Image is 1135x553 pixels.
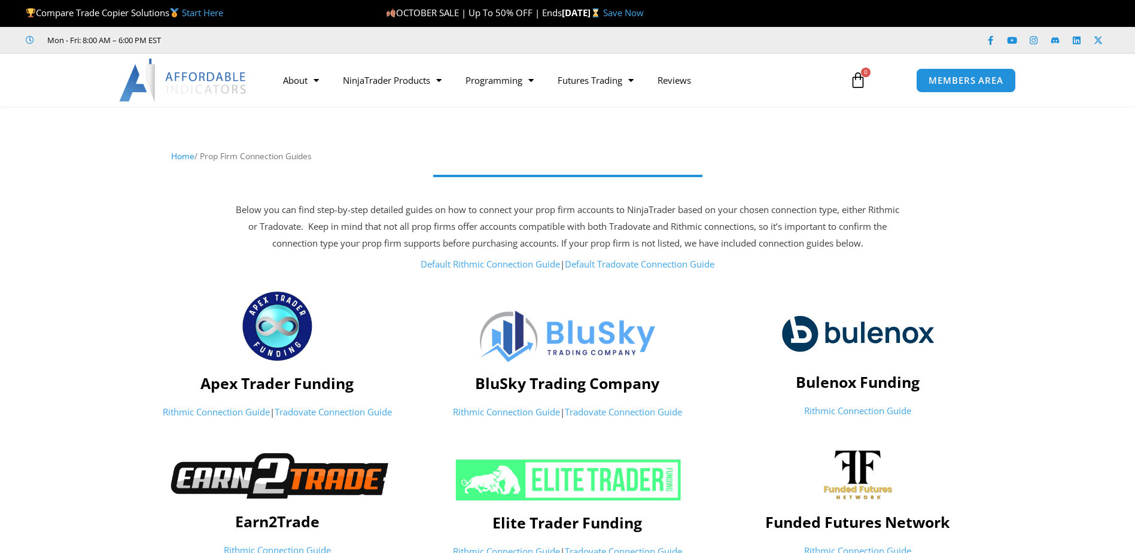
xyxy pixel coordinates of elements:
img: 🥇 [170,8,179,17]
a: Tradovate Connection Guide [565,406,682,418]
img: Earn2TradeNB | Affordable Indicators – NinjaTrader [156,451,398,500]
img: 🍂 [387,8,395,17]
a: Home [171,150,194,162]
a: Start Here [182,7,223,19]
a: Save Now [603,7,644,19]
span: Compare Trade Copier Solutions [26,7,223,19]
h4: Apex Trader Funding [138,374,416,392]
a: Reviews [646,66,703,94]
img: channels4_profile | Affordable Indicators – NinjaTrader [823,449,893,501]
img: 🏆 [26,8,35,17]
a: About [271,66,331,94]
h4: Elite Trader Funding [428,513,707,531]
a: Tradovate Connection Guide [275,406,392,418]
h4: Earn2Trade [138,512,416,530]
h4: Funded Futures Network [719,513,997,531]
img: apex_Logo1 | Affordable Indicators – NinjaTrader [241,290,314,363]
img: ⌛ [591,8,600,17]
span: MEMBERS AREA [929,76,1003,85]
a: NinjaTrader Products [331,66,454,94]
span: 0 [861,68,871,77]
img: Logo | Affordable Indicators – NinjaTrader [480,311,655,362]
p: | [428,404,707,421]
img: ETF 2024 NeonGrn 1 | Affordable Indicators – NinjaTrader [454,458,682,502]
a: Futures Trading [546,66,646,94]
p: | [233,256,903,273]
h4: BluSky Trading Company [428,374,707,392]
a: Default Tradovate Connection Guide [565,258,714,270]
img: LogoAI | Affordable Indicators – NinjaTrader [119,59,248,102]
a: MEMBERS AREA [916,68,1016,93]
iframe: Customer reviews powered by Trustpilot [178,34,357,46]
a: Rithmic Connection Guide [804,405,911,417]
span: Mon - Fri: 8:00 AM – 6:00 PM EST [44,33,161,47]
span: OCTOBER SALE | Up To 50% OFF | Ends [386,7,562,19]
nav: Breadcrumb [171,148,964,164]
nav: Menu [271,66,836,94]
strong: [DATE] [562,7,603,19]
img: logo-2 | Affordable Indicators – NinjaTrader [781,306,935,361]
a: Rithmic Connection Guide [163,406,270,418]
a: Rithmic Connection Guide [453,406,560,418]
a: Default Rithmic Connection Guide [421,258,560,270]
p: | [138,404,416,421]
a: 0 [832,63,884,98]
p: Below you can find step-by-step detailed guides on how to connect your prop firm accounts to Ninj... [233,202,903,252]
h4: Bulenox Funding [719,373,997,391]
a: Programming [454,66,546,94]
